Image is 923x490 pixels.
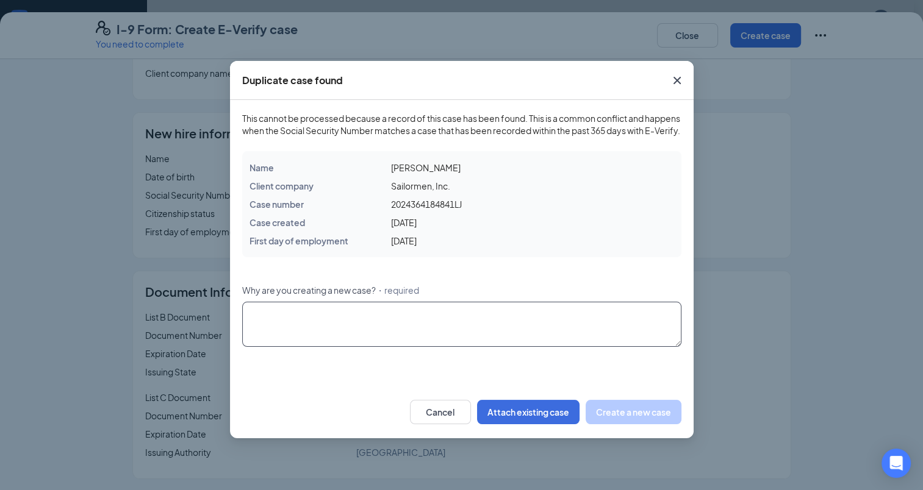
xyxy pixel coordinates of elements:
button: Close [661,61,694,100]
div: Open Intercom Messenger [882,449,911,478]
button: Create a new case [586,400,681,424]
div: Duplicate case found [242,74,343,87]
span: This cannot be processed because a record of this case has been found. This is a common conflict ... [242,112,681,137]
span: Case number [250,199,304,210]
span: [DATE] [390,235,416,246]
span: Sailormen, Inc. [390,180,450,191]
span: Name [250,162,274,173]
svg: Cross [670,73,684,88]
span: [PERSON_NAME] [390,162,460,173]
span: First day of employment [250,235,348,246]
span: 2024364184841LJ [390,199,461,210]
span: ・required [376,284,419,296]
span: Client company [250,180,314,191]
span: [DATE] [390,217,416,228]
button: Cancel [410,400,471,424]
span: Case created [250,217,305,228]
span: Why are you creating a new case? [242,284,376,296]
button: Attach existing case [477,400,580,424]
